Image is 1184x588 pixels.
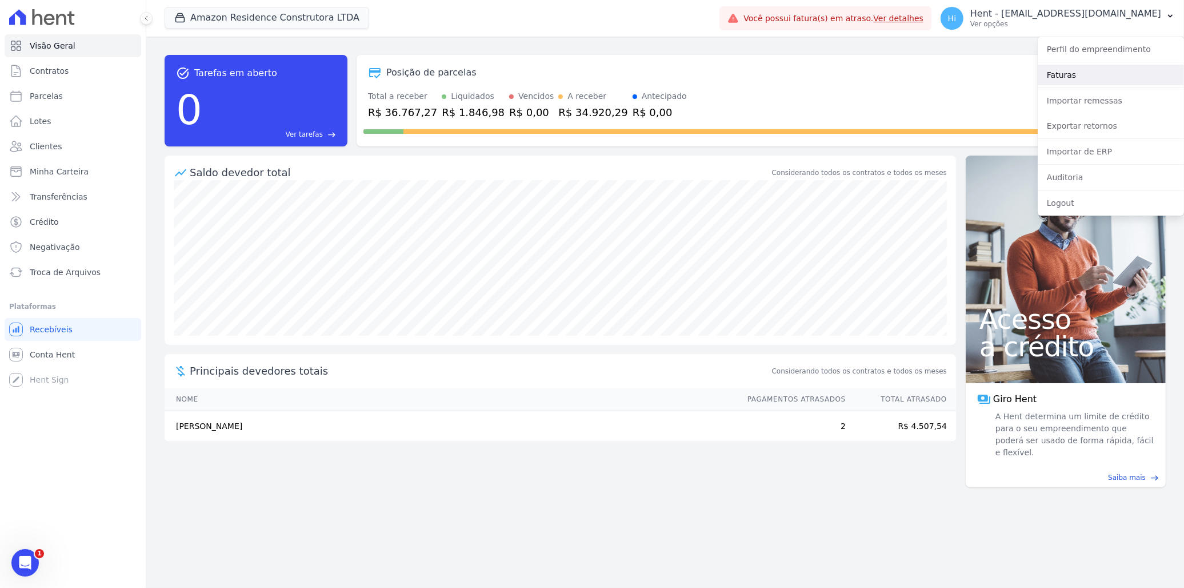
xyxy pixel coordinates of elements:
span: Tarefas em aberto [194,66,277,80]
div: R$ 34.920,29 [558,105,627,120]
span: a crédito [979,333,1152,360]
th: Nome [165,388,737,411]
a: Importar de ERP [1038,141,1184,162]
a: Auditoria [1038,167,1184,188]
div: Posição de parcelas [386,66,477,80]
span: Minha Carteira [30,166,89,177]
div: Antecipado [642,90,687,102]
div: Liquidados [451,90,494,102]
span: Giro Hent [993,392,1037,406]
span: Considerando todos os contratos e todos os meses [772,366,947,376]
a: Parcelas [5,85,141,108]
span: Transferências [30,191,87,202]
span: Contratos [30,65,69,77]
div: Considerando todos os contratos e todos os meses [772,168,947,178]
a: Transferências [5,185,141,208]
button: Hi Hent - [EMAIL_ADDRESS][DOMAIN_NAME] Ver opções [931,2,1184,34]
div: Plataformas [9,300,137,313]
p: Hent - [EMAIL_ADDRESS][DOMAIN_NAME] [970,8,1161,19]
div: R$ 36.767,27 [368,105,437,120]
div: Total a receber [368,90,437,102]
div: A receber [567,90,606,102]
span: Negativação [30,241,80,253]
span: 1 [35,549,44,558]
a: Visão Geral [5,34,141,57]
span: Conta Hent [30,349,75,360]
a: Ver tarefas east [207,129,336,140]
span: Recebíveis [30,324,73,335]
span: Lotes [30,116,51,127]
span: Clientes [30,141,62,152]
th: Pagamentos Atrasados [737,388,846,411]
span: Crédito [30,216,59,228]
span: task_alt [176,66,190,80]
a: Minha Carteira [5,160,141,183]
div: R$ 1.846,98 [442,105,505,120]
span: A Hent determina um limite de crédito para o seu empreendimento que poderá ser usado de forma ráp... [993,411,1154,459]
iframe: Intercom live chat [11,549,39,577]
div: Vencidos [518,90,554,102]
div: Saldo devedor total [190,165,770,180]
span: east [1150,474,1159,482]
a: Conta Hent [5,343,141,366]
span: Hi [948,14,956,22]
a: Importar remessas [1038,90,1184,111]
div: R$ 0,00 [633,105,687,120]
p: Ver opções [970,19,1161,29]
a: Saiba mais east [973,472,1159,483]
span: east [327,130,336,139]
span: Saiba mais [1108,472,1146,483]
span: Principais devedores totais [190,363,770,379]
div: 0 [176,80,202,140]
a: Troca de Arquivos [5,261,141,284]
th: Total Atrasado [846,388,956,411]
span: Troca de Arquivos [30,267,101,278]
div: R$ 0,00 [509,105,554,120]
span: Visão Geral [30,40,75,51]
a: Recebíveis [5,318,141,341]
a: Crédito [5,210,141,233]
a: Negativação [5,236,141,259]
td: 2 [737,411,846,442]
a: Contratos [5,59,141,82]
td: R$ 4.507,54 [846,411,956,442]
a: Faturas [1038,65,1184,85]
button: Amazon Residence Construtora LTDA [165,7,369,29]
span: Acesso [979,305,1152,333]
a: Exportar retornos [1038,116,1184,136]
a: Perfil do empreendimento [1038,39,1184,59]
span: Ver tarefas [286,129,323,140]
a: Clientes [5,135,141,158]
span: Você possui fatura(s) em atraso. [743,13,923,25]
a: Ver detalhes [873,14,923,23]
a: Logout [1038,193,1184,213]
span: Parcelas [30,90,63,102]
a: Lotes [5,110,141,133]
td: [PERSON_NAME] [165,411,737,442]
